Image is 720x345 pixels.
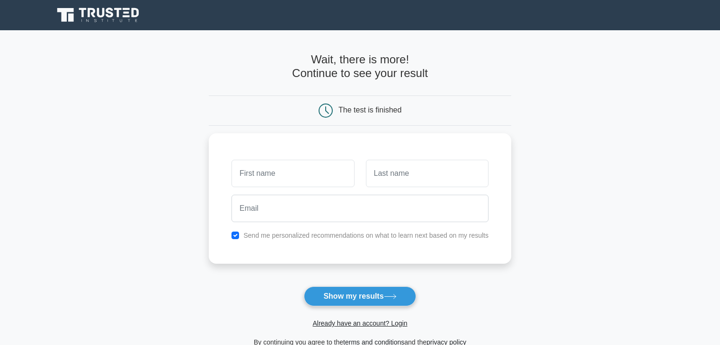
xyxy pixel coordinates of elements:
[231,160,354,187] input: First name
[312,319,407,327] a: Already have an account? Login
[366,160,489,187] input: Last name
[304,286,416,306] button: Show my results
[209,53,511,80] h4: Wait, there is more! Continue to see your result
[338,106,401,114] div: The test is finished
[243,232,489,239] label: Send me personalized recommendations on what to learn next based on my results
[231,195,489,222] input: Email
